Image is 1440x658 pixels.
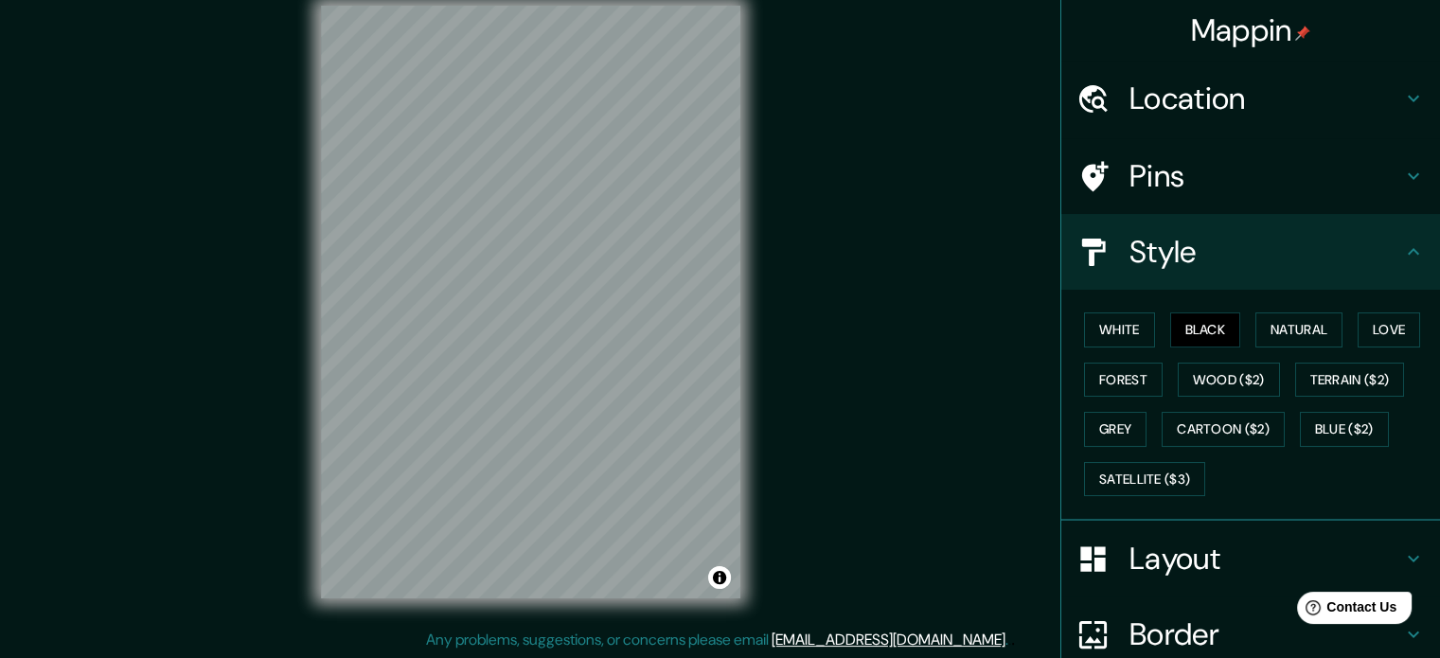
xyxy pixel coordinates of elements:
h4: Location [1129,80,1402,117]
button: Satellite ($3) [1084,462,1205,497]
img: pin-icon.png [1295,26,1310,41]
button: Wood ($2) [1178,363,1280,398]
button: Grey [1084,412,1147,447]
h4: Border [1129,615,1402,653]
div: Style [1061,214,1440,290]
div: Layout [1061,521,1440,596]
button: Toggle attribution [708,566,731,589]
button: Black [1170,312,1241,347]
button: Blue ($2) [1300,412,1389,447]
canvas: Map [321,6,740,598]
button: Terrain ($2) [1295,363,1405,398]
div: . [1011,629,1015,651]
h4: Pins [1129,157,1402,195]
button: Natural [1255,312,1342,347]
h4: Layout [1129,540,1402,578]
a: [EMAIL_ADDRESS][DOMAIN_NAME] [772,630,1005,649]
div: . [1008,629,1011,651]
div: Location [1061,61,1440,136]
iframe: Help widget launcher [1271,584,1419,637]
button: Cartoon ($2) [1162,412,1285,447]
button: Love [1358,312,1420,347]
h4: Mappin [1191,11,1311,49]
button: White [1084,312,1155,347]
h4: Style [1129,233,1402,271]
p: Any problems, suggestions, or concerns please email . [426,629,1008,651]
div: Pins [1061,138,1440,214]
button: Forest [1084,363,1163,398]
